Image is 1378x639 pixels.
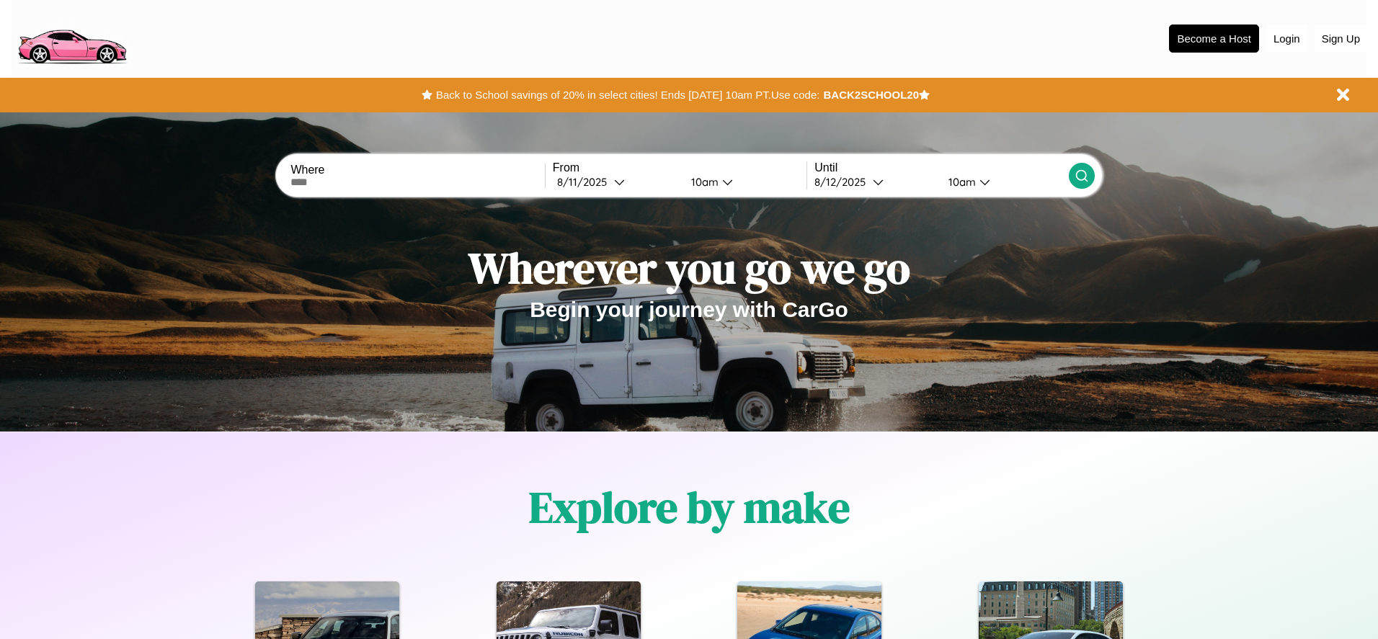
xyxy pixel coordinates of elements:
div: 10am [941,175,979,189]
div: 8 / 12 / 2025 [814,175,873,189]
label: Until [814,161,1068,174]
button: 10am [937,174,1068,189]
button: Back to School savings of 20% in select cities! Ends [DATE] 10am PT.Use code: [432,85,823,105]
button: 10am [680,174,806,189]
button: Become a Host [1169,24,1259,53]
button: Login [1266,25,1307,52]
button: 8/11/2025 [553,174,680,189]
img: logo [11,7,133,68]
label: From [553,161,806,174]
h1: Explore by make [529,478,850,537]
label: Where [290,164,544,176]
b: BACK2SCHOOL20 [823,89,919,101]
div: 10am [684,175,722,189]
button: Sign Up [1315,25,1367,52]
div: 8 / 11 / 2025 [557,175,614,189]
